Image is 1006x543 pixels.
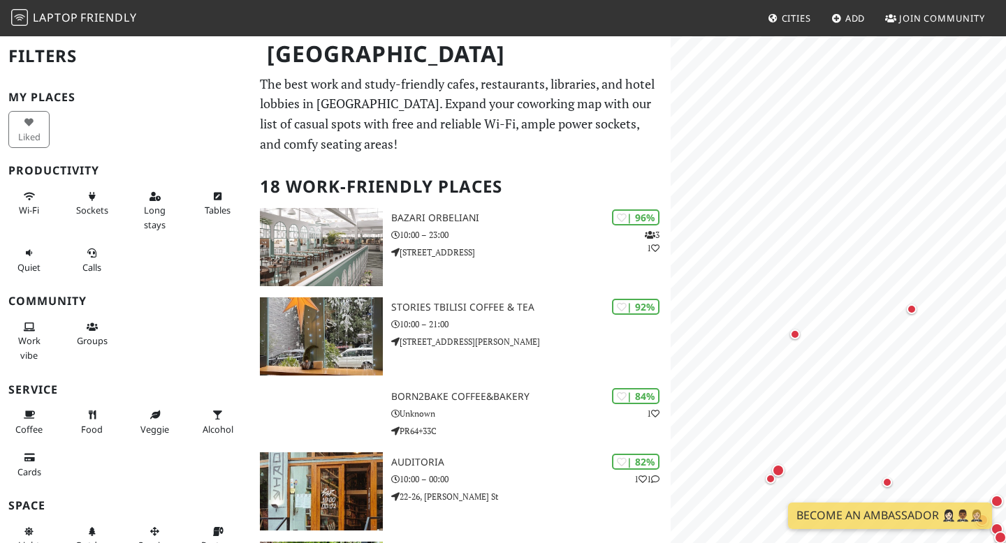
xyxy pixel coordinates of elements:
[260,452,383,530] img: Auditoria
[71,315,112,352] button: Groups
[8,35,243,77] h2: Filters
[11,9,28,26] img: LaptopFriendly
[769,461,787,479] div: Map marker
[251,452,671,530] a: Auditoria | 82% 11 Auditoria 10:00 – 00:00 22-26, [PERSON_NAME] St
[788,503,992,529] a: Become an Ambassador 🤵🏻‍♀️🤵🏾‍♂️🤵🏼‍♀️
[15,423,43,436] span: Coffee
[391,228,671,241] p: 10:00 – 23:00
[826,6,871,31] a: Add
[80,10,136,25] span: Friendly
[391,335,671,348] p: [STREET_ADDRESS][PERSON_NAME]
[71,185,112,222] button: Sockets
[880,6,991,31] a: Join Community
[260,74,662,154] p: The best work and study-friendly cafes, restaurants, libraries, and hotel lobbies in [GEOGRAPHIC_...
[260,208,383,286] img: Bazari Orbeliani
[8,241,50,278] button: Quiet
[391,490,671,503] p: 22-26, [PERSON_NAME] St
[134,185,175,236] button: Long stays
[845,12,866,24] span: Add
[8,383,243,396] h3: Service
[879,474,896,491] div: Map marker
[260,297,383,375] img: Stories Tbilisi Coffee & Tea
[391,391,671,403] h3: Born2Bake Coffee&Bakery
[17,466,41,478] span: Credit cards
[391,302,671,313] h3: Stories Tbilisi Coffee & Tea
[8,185,50,222] button: Wi-Fi
[972,512,991,531] div: Map marker
[762,470,779,487] div: Map marker
[8,164,243,177] h3: Productivity
[391,456,671,468] h3: Auditoria
[8,315,50,366] button: Work vibe
[391,318,671,331] p: 10:00 – 21:00
[391,246,671,259] p: [STREET_ADDRESS]
[391,424,671,438] p: PR64+33C
[8,91,243,104] h3: My Places
[76,204,108,216] span: Power sockets
[391,212,671,224] h3: Bazari Orbeliani
[144,204,166,230] span: Long stays
[17,261,41,274] span: Quiet
[899,12,985,24] span: Join Community
[612,388,659,404] div: | 84%
[391,473,671,486] p: 10:00 – 00:00
[612,209,659,225] div: | 96%
[71,403,112,440] button: Food
[8,295,243,308] h3: Community
[82,261,101,274] span: Video/audio calls
[197,403,238,440] button: Alcohol
[8,403,50,440] button: Coffee
[18,334,41,361] span: People working
[8,499,243,512] h3: Space
[11,6,137,31] a: LaptopFriendly LaptopFriendly
[988,520,1006,538] div: Map marker
[634,473,659,486] p: 1 1
[645,228,659,255] p: 3 1
[903,301,920,318] div: Map marker
[140,423,169,436] span: Veggie
[8,446,50,483] button: Cards
[203,423,233,436] span: Alcohol
[77,334,108,347] span: Group tables
[205,204,231,216] span: Work-friendly tables
[762,6,817,31] a: Cities
[251,208,671,286] a: Bazari Orbeliani | 96% 31 Bazari Orbeliani 10:00 – 23:00 [STREET_ADDRESS]
[197,185,238,222] button: Tables
[251,387,671,441] a: | 84% 1 Born2Bake Coffee&Bakery Unknown PR64+33C
[647,407,659,420] p: 1
[19,204,39,216] span: Stable Wi-Fi
[81,423,103,436] span: Food
[71,241,112,278] button: Calls
[782,12,811,24] span: Cities
[612,299,659,315] div: | 92%
[251,297,671,375] a: Stories Tbilisi Coffee & Tea | 92% Stories Tbilisi Coffee & Tea 10:00 – 21:00 [STREET_ADDRESS][PE...
[256,35,668,73] h1: [GEOGRAPHIC_DATA]
[787,326,803,343] div: Map marker
[134,403,175,440] button: Veggie
[260,165,662,208] h2: 18 Work-Friendly Places
[988,492,1006,510] div: Map marker
[391,407,671,420] p: Unknown
[33,10,78,25] span: Laptop
[612,454,659,470] div: | 82%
